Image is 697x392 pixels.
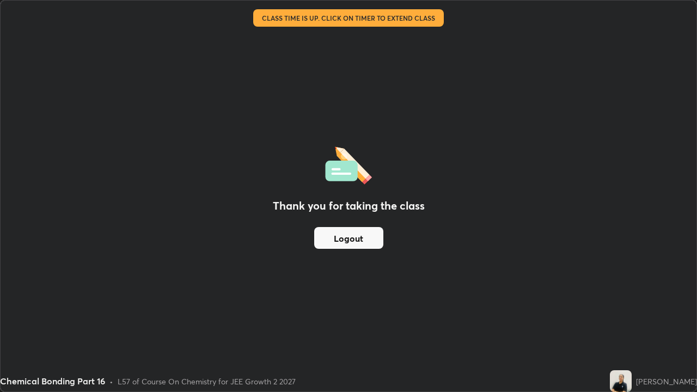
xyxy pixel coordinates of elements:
div: • [109,376,113,387]
button: Logout [314,227,383,249]
div: L57 of Course On Chemistry for JEE Growth 2 2027 [118,376,296,387]
img: offlineFeedback.1438e8b3.svg [325,143,372,185]
h2: Thank you for taking the class [273,198,425,214]
img: 332d395ef1f14294aa6d42b3991fd35f.jpg [610,370,632,392]
div: [PERSON_NAME] [636,376,697,387]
